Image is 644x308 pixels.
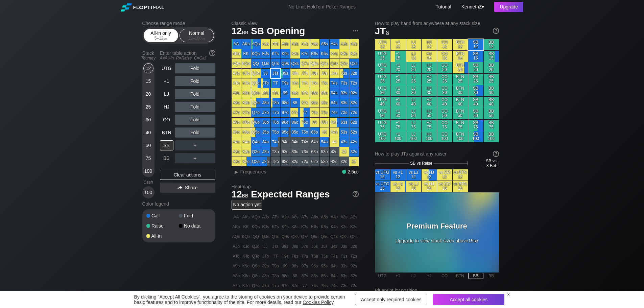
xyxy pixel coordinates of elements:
[146,213,179,218] div: Call
[179,213,211,218] div: Fold
[310,49,319,58] div: K6s
[330,108,339,117] div: 74s
[453,131,468,142] div: BTN 100
[349,118,359,127] div: 62s
[453,85,468,96] div: BTN 30
[349,147,359,157] div: 32s
[468,39,483,50] div: SB 12
[143,187,153,197] div: 100
[232,137,241,147] div: A4o
[453,51,468,62] div: BTN 15
[160,102,173,112] div: HJ
[281,49,290,58] div: K9s
[175,76,215,86] div: Fold
[261,118,270,127] div: J6o
[181,29,212,42] div: Normal
[145,29,176,42] div: All-in only
[375,62,390,73] div: UTG 20
[281,108,290,117] div: 97o
[261,69,270,78] div: JJ
[241,108,251,117] div: K7o
[271,39,280,49] div: ATs
[406,97,421,108] div: LJ 40
[468,62,483,73] div: SB 20
[241,69,251,78] div: KJo
[147,36,175,41] div: 5 – 12
[484,108,499,119] div: BB 50
[251,98,261,108] div: Q8o
[271,108,280,117] div: T7o
[281,118,290,127] div: 96o
[175,102,215,112] div: Fold
[231,26,249,37] span: 12
[281,127,290,137] div: 95o
[261,88,270,98] div: J9o
[251,137,261,147] div: Q4o
[352,190,359,198] img: help.32db89a4.svg
[232,49,241,58] div: AKo
[484,120,499,131] div: BB 75
[320,39,329,49] div: A5s
[271,49,280,58] div: KTs
[143,140,153,150] div: 50
[164,36,167,41] span: bb
[330,59,339,68] div: Q4s
[406,39,421,50] div: LJ 12
[251,39,261,49] div: AQs
[140,48,157,63] div: Stack
[422,39,437,50] div: HJ 12
[320,78,329,88] div: T5s
[422,85,437,96] div: HJ 30
[461,4,482,9] span: KennethZ
[290,147,300,157] div: 83o
[386,28,389,35] span: s
[290,59,300,68] div: Q8s
[281,69,290,78] div: J9s
[242,28,248,35] span: bb
[339,137,349,147] div: 43s
[251,157,261,166] div: Q2o
[349,39,359,49] div: A2s
[300,137,310,147] div: 74o
[232,88,241,98] div: A9o
[303,300,333,305] a: Cookies Policy
[290,137,300,147] div: 84o
[310,98,319,108] div: 86s
[406,131,421,142] div: LJ 100
[484,74,499,85] div: BB 25
[330,69,339,78] div: J4s
[251,108,261,117] div: Q7o
[507,292,510,297] div: ×
[375,120,390,131] div: UTG 75
[232,127,241,137] div: A5o
[339,78,349,88] div: T3s
[320,49,329,58] div: K5s
[261,108,270,117] div: J7o
[422,74,437,85] div: HJ 25
[310,59,319,68] div: Q6s
[241,127,251,137] div: K5o
[175,127,215,138] div: Fold
[300,108,310,117] div: 77
[290,108,300,117] div: 87o
[330,147,339,157] div: 43o
[300,78,310,88] div: T7s
[375,74,390,85] div: UTG 25
[453,62,468,73] div: BTN 20
[349,127,359,137] div: 52s
[146,223,179,228] div: Raise
[121,3,164,11] img: Floptimal logo
[310,88,319,98] div: 96s
[330,88,339,98] div: 94s
[300,49,310,58] div: K7s
[390,62,406,73] div: +1 20
[175,140,215,150] div: ＋
[375,85,390,96] div: UTG 30
[436,4,451,9] a: Tutorial
[209,49,216,57] img: help.32db89a4.svg
[406,51,421,62] div: LJ 15
[310,147,319,157] div: 63o
[271,88,280,98] div: T9o
[300,88,310,98] div: 97s
[300,98,310,108] div: 87s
